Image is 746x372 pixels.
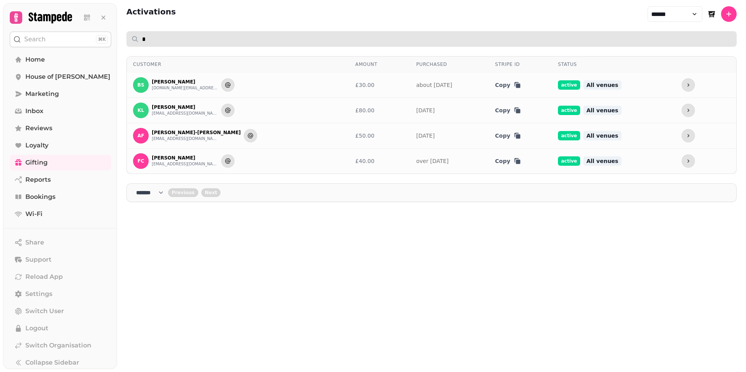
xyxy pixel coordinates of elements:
[355,61,404,67] div: Amount
[416,82,452,88] a: about [DATE]
[558,80,580,90] span: active
[25,192,55,202] span: Bookings
[495,61,545,67] div: Stripe ID
[10,269,111,285] button: Reload App
[152,104,218,110] p: [PERSON_NAME]
[152,155,218,161] p: [PERSON_NAME]
[10,235,111,250] button: Share
[416,158,449,164] a: over [DATE]
[558,131,580,140] span: active
[25,55,45,64] span: Home
[152,110,218,117] button: [EMAIL_ADDRESS][DOMAIN_NAME]
[25,324,48,333] span: Logout
[10,252,111,267] button: Support
[152,85,218,91] button: [DOMAIN_NAME][EMAIL_ADDRESS][DOMAIN_NAME]
[10,86,111,102] a: Marketing
[205,190,217,195] span: Next
[495,132,521,140] button: Copy
[25,358,79,367] span: Collapse Sidebar
[416,61,483,67] div: Purchased
[168,188,198,197] button: back
[25,306,64,316] span: Switch User
[10,52,111,67] a: Home
[10,69,111,85] a: House of [PERSON_NAME]
[25,175,51,184] span: Reports
[583,80,622,90] span: All venues
[133,61,343,67] div: Customer
[10,189,111,205] a: Bookings
[583,131,622,140] span: All venues
[137,133,144,138] span: AF
[495,81,521,89] button: Copy
[583,106,622,115] span: All venues
[10,103,111,119] a: Inbox
[221,154,234,168] button: Send to
[10,138,111,153] a: Loyalty
[10,172,111,188] a: Reports
[10,155,111,170] a: Gifting
[583,156,622,166] span: All venues
[201,188,221,197] button: next
[137,158,144,164] span: FC
[355,81,404,89] div: £30.00
[10,321,111,336] button: Logout
[152,161,218,167] button: [EMAIL_ADDRESS][DOMAIN_NAME]
[221,78,234,92] button: Send to
[25,255,52,264] span: Support
[416,133,435,139] a: [DATE]
[682,129,695,142] button: more
[25,289,52,299] span: Settings
[25,106,43,116] span: Inbox
[10,286,111,302] a: Settings
[152,129,241,136] p: [PERSON_NAME]-[PERSON_NAME]
[355,132,404,140] div: £50.00
[25,209,43,219] span: Wi-Fi
[244,129,257,142] button: Send to
[10,120,111,136] a: Reviews
[25,341,91,350] span: Switch Organisation
[558,106,580,115] span: active
[10,32,111,47] button: Search⌘K
[10,206,111,222] a: Wi-Fi
[416,107,435,113] a: [DATE]
[126,183,737,202] nav: Pagination
[25,72,110,81] span: House of [PERSON_NAME]
[10,338,111,353] a: Switch Organisation
[10,303,111,319] button: Switch User
[682,104,695,117] button: more
[558,156,580,166] span: active
[24,35,46,44] p: Search
[152,136,218,142] button: [EMAIL_ADDRESS][DOMAIN_NAME]
[25,141,48,150] span: Loyalty
[25,272,63,282] span: Reload App
[25,89,59,99] span: Marketing
[682,78,695,92] button: more
[126,6,176,22] h2: Activations
[355,106,404,114] div: £80.00
[355,157,404,165] div: £40.00
[25,238,44,247] span: Share
[558,61,669,67] div: Status
[25,158,48,167] span: Gifting
[96,35,108,44] div: ⌘K
[25,124,52,133] span: Reviews
[682,154,695,168] button: more
[495,157,521,165] button: Copy
[221,104,234,117] button: Send to
[10,355,111,370] button: Collapse Sidebar
[152,79,218,85] p: [PERSON_NAME]
[172,190,195,195] span: Previous
[137,82,144,88] span: BS
[138,108,144,113] span: KL
[495,106,521,114] button: Copy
